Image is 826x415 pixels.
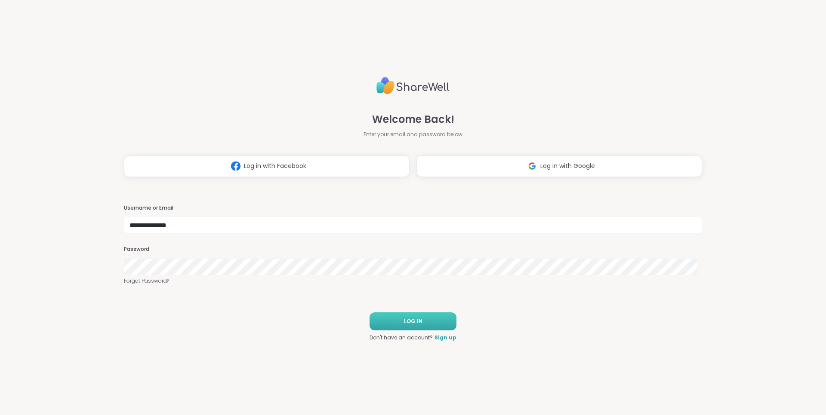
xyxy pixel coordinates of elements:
[124,204,702,212] h3: Username or Email
[524,158,540,174] img: ShareWell Logomark
[124,156,410,177] button: Log in with Facebook
[244,162,306,171] span: Log in with Facebook
[376,73,450,98] img: ShareWell Logo
[228,158,244,174] img: ShareWell Logomark
[416,156,702,177] button: Log in with Google
[435,334,456,342] a: Sign up
[372,112,454,127] span: Welcome Back!
[124,246,702,253] h3: Password
[364,131,462,138] span: Enter your email and password below
[540,162,595,171] span: Log in with Google
[404,317,422,325] span: LOG IN
[124,277,702,285] a: Forgot Password?
[370,334,433,342] span: Don't have an account?
[370,312,456,330] button: LOG IN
